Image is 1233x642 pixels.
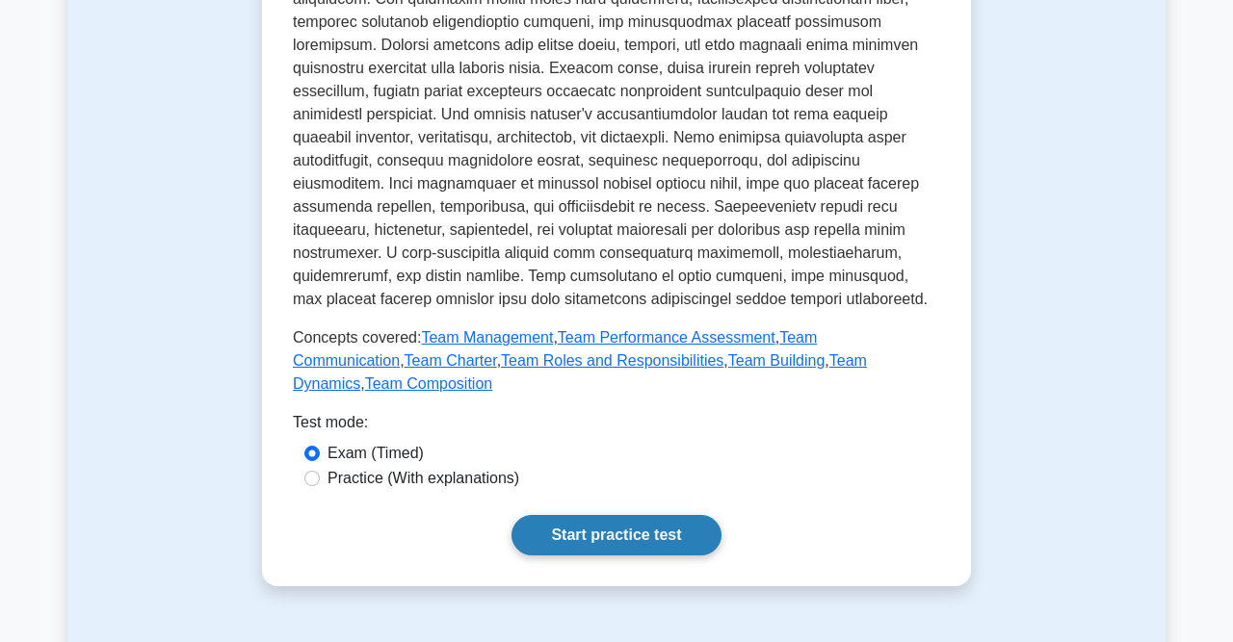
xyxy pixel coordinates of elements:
[421,329,553,346] a: Team Management
[405,352,497,369] a: Team Charter
[293,326,940,396] p: Concepts covered: , , , , , , ,
[728,352,826,369] a: Team Building
[328,442,424,465] label: Exam (Timed)
[558,329,775,346] a: Team Performance Assessment
[365,375,493,392] a: Team Composition
[501,352,723,369] a: Team Roles and Responsibilities
[512,515,721,555] a: Start practice test
[328,467,519,490] label: Practice (With explanations)
[293,411,940,442] div: Test mode:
